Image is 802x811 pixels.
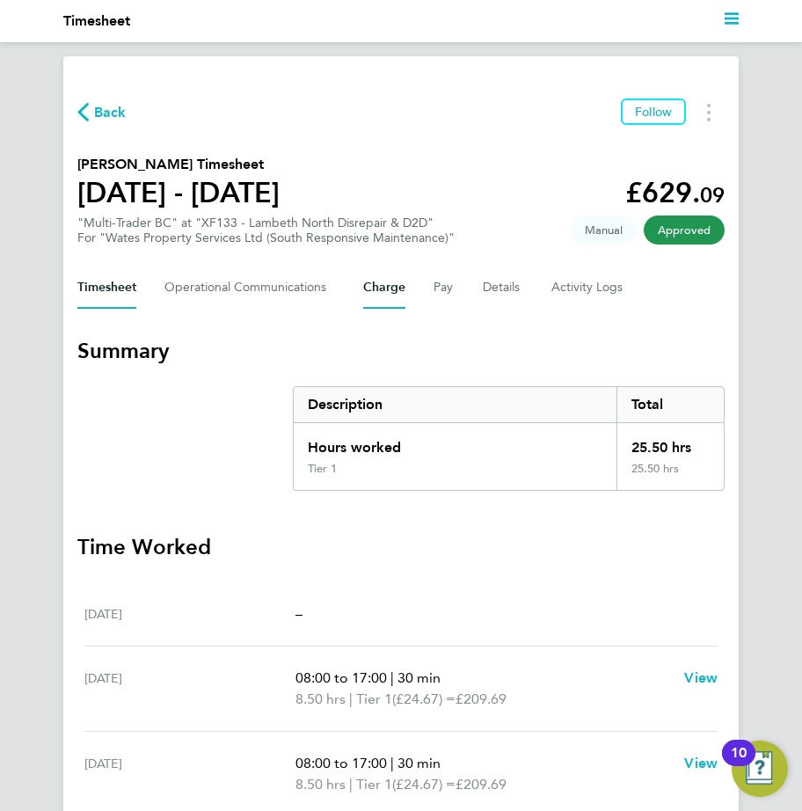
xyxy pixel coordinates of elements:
span: Follow [635,104,672,120]
span: Tier 1 [356,689,392,710]
div: Summary [293,386,725,491]
span: 8.50 hrs [295,690,346,707]
app-decimal: £629. [625,176,725,209]
span: View [684,755,718,771]
span: | [349,690,353,707]
span: – [295,605,303,622]
h3: Summary [77,337,725,365]
span: Tier 1 [356,774,392,795]
div: [DATE] [84,753,295,795]
button: Follow [621,99,686,125]
button: Operational Communications [164,267,335,309]
div: 10 [731,753,747,776]
span: £209.69 [456,690,507,707]
span: Back [94,102,127,123]
span: This timesheet was manually created. [571,216,637,245]
h1: [DATE] - [DATE] [77,175,280,210]
div: [DATE] [84,603,295,625]
button: Pay [434,267,455,309]
li: Timesheet [63,11,130,32]
button: Charge [363,267,405,309]
div: "Multi-Trader BC" at "XF133 - Lambeth North Disrepair & D2D" [77,216,455,245]
span: £209.69 [456,776,507,793]
div: Hours worked [294,423,616,462]
div: 25.50 hrs [616,423,724,462]
span: 30 min [397,669,441,686]
span: | [390,669,394,686]
div: Description [294,387,616,422]
div: Total [616,387,724,422]
span: (£24.67) = [392,690,456,707]
span: View [684,669,718,686]
span: This timesheet has been approved. [644,216,725,245]
a: View [684,753,718,774]
div: For "Wates Property Services Ltd (South Responsive Maintenance)" [77,230,455,245]
button: Activity Logs [551,267,625,309]
span: | [390,755,394,771]
button: Back [77,101,127,123]
button: Timesheets Menu [693,99,725,126]
button: Open Resource Center, 10 new notifications [732,741,788,797]
div: 25.50 hrs [616,462,724,490]
span: | [349,776,353,793]
button: Timesheet [77,267,136,309]
h3: Time Worked [77,533,725,561]
a: View [684,668,718,689]
span: 30 min [397,755,441,771]
div: Tier 1 [308,462,337,476]
span: 8.50 hrs [295,776,346,793]
h2: [PERSON_NAME] Timesheet [77,154,280,175]
span: (£24.67) = [392,776,456,793]
div: [DATE] [84,668,295,710]
span: 08:00 to 17:00 [295,669,387,686]
span: 08:00 to 17:00 [295,755,387,771]
button: Details [483,267,523,309]
span: 09 [700,182,725,208]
